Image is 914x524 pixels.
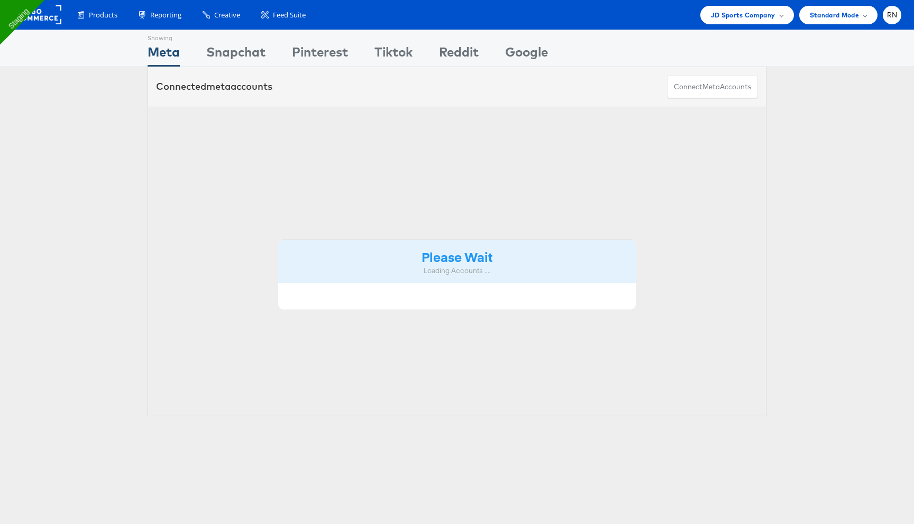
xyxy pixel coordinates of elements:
[148,43,180,67] div: Meta
[702,82,720,92] span: meta
[292,43,348,67] div: Pinterest
[422,248,492,265] strong: Please Wait
[273,10,306,20] span: Feed Suite
[887,12,898,18] span: RN
[439,43,479,67] div: Reddit
[286,266,628,276] div: Loading Accounts ....
[89,10,117,20] span: Products
[156,80,272,93] div: Connected accounts
[206,80,231,92] span: meta
[667,75,758,99] button: ConnectmetaAccounts
[505,43,548,67] div: Google
[148,30,180,43] div: Showing
[206,43,266,67] div: Snapchat
[214,10,240,20] span: Creative
[810,10,859,21] span: Standard Mode
[374,43,413,67] div: Tiktok
[150,10,181,20] span: Reporting
[711,10,775,21] span: JD Sports Company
